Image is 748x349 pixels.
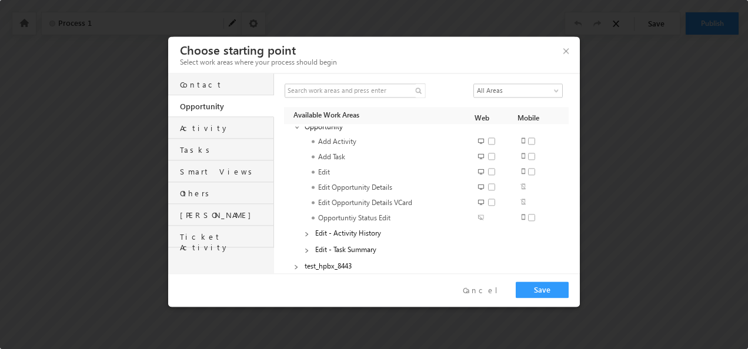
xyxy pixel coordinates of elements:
[180,204,273,220] div: [PERSON_NAME]
[180,160,273,177] div: Smart Views
[415,83,425,98] i: Search Fields
[180,139,273,155] div: Tasks
[516,281,569,298] button: Save
[318,167,330,176] span: Edit
[315,244,376,255] span: Edit - Task Summary
[180,57,577,68] h4: Select work areas where your process should begin
[180,117,273,133] div: Activity
[505,110,552,126] span: Mobile
[180,95,273,112] div: Opportunity
[180,73,273,90] div: Contact
[293,110,458,126] span: Available Work Areas
[180,182,273,199] div: Others
[305,261,352,271] span: test_hpbx_8443
[285,83,416,98] input: Search work areas and press enter
[318,213,390,222] span: Opportuntiy Status Edit
[454,282,516,299] button: Cancel
[318,183,392,192] span: Edit Opportunity Details
[459,110,505,126] span: Web
[473,83,563,98] a: All Areas
[180,39,577,60] h3: Choose starting point
[305,122,343,132] span: Opportunity
[318,152,345,161] span: Add Task
[180,226,273,253] div: Ticket Activity
[315,228,381,239] span: Edit - Activity History
[318,198,412,207] span: Edit Opportunity Details VCard
[318,137,356,146] span: Add Activity
[474,85,555,96] span: All Areas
